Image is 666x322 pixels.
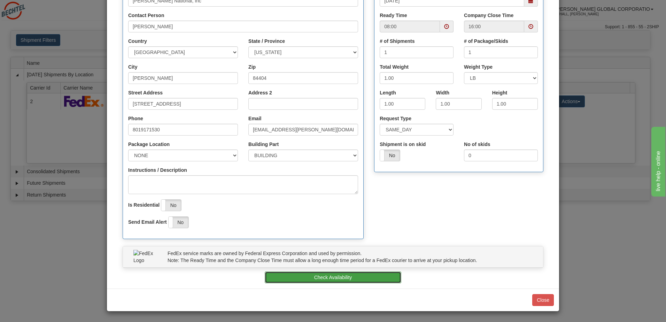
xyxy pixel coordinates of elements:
label: Package Location [128,141,170,148]
label: Request Type [380,115,411,122]
label: Contact Person [128,12,164,19]
label: Weight Type [464,63,493,70]
label: City [128,63,137,70]
label: Zip [248,63,256,70]
label: Shipment is on skid [380,141,426,148]
label: # of Shipments [380,38,415,45]
button: Check Availability [265,271,402,283]
label: Length [380,89,396,96]
div: live help - online [5,4,64,13]
label: Height [492,89,508,96]
label: # of Package/Skids [464,38,508,45]
label: Building Part [248,141,279,148]
label: No [380,150,400,161]
label: No [161,200,181,211]
label: No of skids [464,141,490,148]
label: State / Province [248,38,285,45]
label: Send Email Alert [128,219,167,225]
label: No [169,217,188,228]
label: Width [436,89,449,96]
label: Phone [128,115,143,122]
img: FedEx Logo [133,250,157,264]
label: Country [128,38,147,45]
label: Company Close Time [464,12,513,19]
label: Email [248,115,261,122]
label: Ready Time [380,12,407,19]
label: Street Address [128,89,163,96]
div: FedEx service marks are owned by Federal Express Corporation and used by permission. Note: The Re... [162,250,538,264]
label: Address 2 [248,89,272,96]
label: Instructions / Description [128,167,187,174]
label: Is Residential [128,201,160,208]
iframe: chat widget [650,125,665,197]
button: Close [532,294,554,306]
label: Total Weight [380,63,409,70]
